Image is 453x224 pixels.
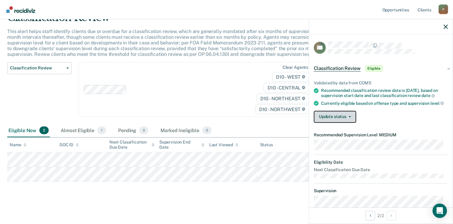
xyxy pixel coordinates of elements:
[97,126,106,134] span: 1
[366,211,375,220] button: Previous Opportunity
[314,167,448,172] dt: Next Classification Due Date
[321,101,448,106] div: Currently eligible based on offense type and supervision
[109,140,155,150] div: Next Classification Due Date
[433,204,447,218] div: Open Intercom Messenger
[7,29,343,57] p: This alert helps staff identify clients due or overdue for a classification review, which are gen...
[39,126,49,134] span: 2
[283,65,308,70] div: Clear agents
[7,124,50,137] div: Eligible Now
[159,140,204,150] div: Supervision End Date
[439,5,448,14] div: P
[309,59,453,78] div: Classification ReviewEligible
[314,132,448,138] dt: Recommended Supervision Level MEDIUM
[439,5,448,14] button: Profile dropdown button
[314,65,361,71] span: Classification Review
[60,124,107,137] div: Almost Eligible
[10,65,64,71] span: Classification Review
[314,111,356,123] button: Update status
[256,94,309,103] span: D10 - NORTHEAST
[366,65,383,71] span: Eligible
[159,124,213,137] div: Marked Ineligible
[387,211,396,220] button: Next Opportunity
[139,126,148,134] span: 0
[202,126,212,134] span: 0
[272,72,309,82] span: D10 - WEST
[7,11,347,29] div: Classification Review
[60,142,79,147] div: DOC ID
[6,6,35,13] img: Recidiviz
[378,132,379,137] span: •
[10,142,26,147] div: Name
[117,124,150,137] div: Pending
[264,83,309,92] span: D10 - CENTRAL
[209,142,238,147] div: Last Viewed
[255,104,309,114] span: D10 - NORTHWEST
[421,93,435,98] span: date
[430,101,444,106] span: level
[309,207,453,223] div: 2 / 2
[260,142,273,147] div: Status
[314,80,448,86] div: Validated by data from COMS
[314,160,448,165] dt: Eligibility Date
[314,188,448,193] dt: Supervision
[321,88,448,98] div: Recommended classification review date is [DATE], based on supervision start date and last classi...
